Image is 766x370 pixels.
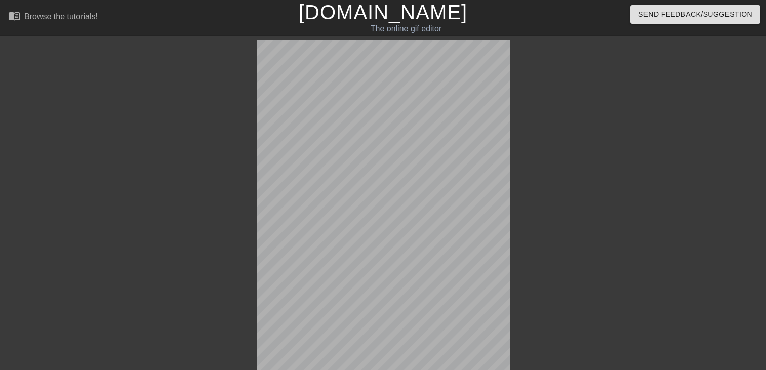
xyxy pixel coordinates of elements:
span: Send Feedback/Suggestion [638,8,752,21]
a: Browse the tutorials! [8,10,98,25]
button: Send Feedback/Suggestion [630,5,760,24]
span: menu_book [8,10,20,22]
div: Browse the tutorials! [24,12,98,21]
div: The online gif editor [260,23,551,35]
a: [DOMAIN_NAME] [299,1,467,23]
